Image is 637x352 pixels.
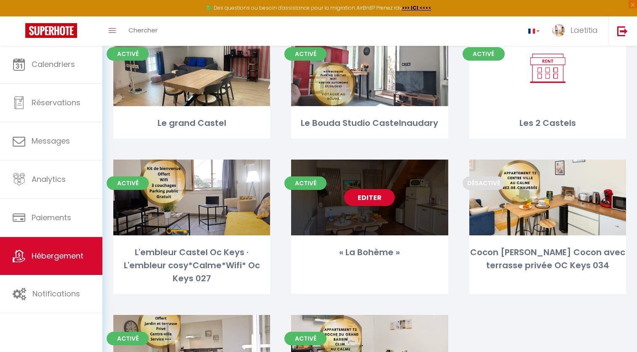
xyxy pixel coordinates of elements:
[463,176,505,190] span: Désactivé
[25,23,77,38] img: Super Booking
[107,332,149,345] span: Activé
[113,117,270,130] div: Le grand Castel
[284,47,327,61] span: Activé
[552,24,565,37] img: ...
[463,47,505,61] span: Activé
[107,47,149,61] span: Activé
[32,97,80,108] span: Réservations
[469,246,626,272] div: Cocon [PERSON_NAME] Cocon avec terrasse privée OC Keys 034
[32,59,75,69] span: Calendriers
[402,4,431,11] a: >>> ICI <<<<
[113,246,270,285] div: L'embleur Castel Oc Keys · L'embleur cosy*Calme*Wifi* Oc Keys 027
[32,174,66,184] span: Analytics
[32,212,71,223] span: Paiements
[107,176,149,190] span: Activé
[344,189,395,206] a: Editer
[122,16,164,46] a: Chercher
[32,136,70,146] span: Messages
[32,288,80,299] span: Notifications
[291,246,448,259] div: « La Bohème »
[32,251,83,261] span: Hébergement
[546,16,608,46] a: ... Laetitia
[469,117,626,130] div: Les 2 Castels
[284,332,327,345] span: Activé
[128,26,158,35] span: Chercher
[291,117,448,130] div: Le Bouda Studio Castelnaudary
[570,25,598,35] span: Laetitia
[617,26,628,36] img: logout
[284,176,327,190] span: Activé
